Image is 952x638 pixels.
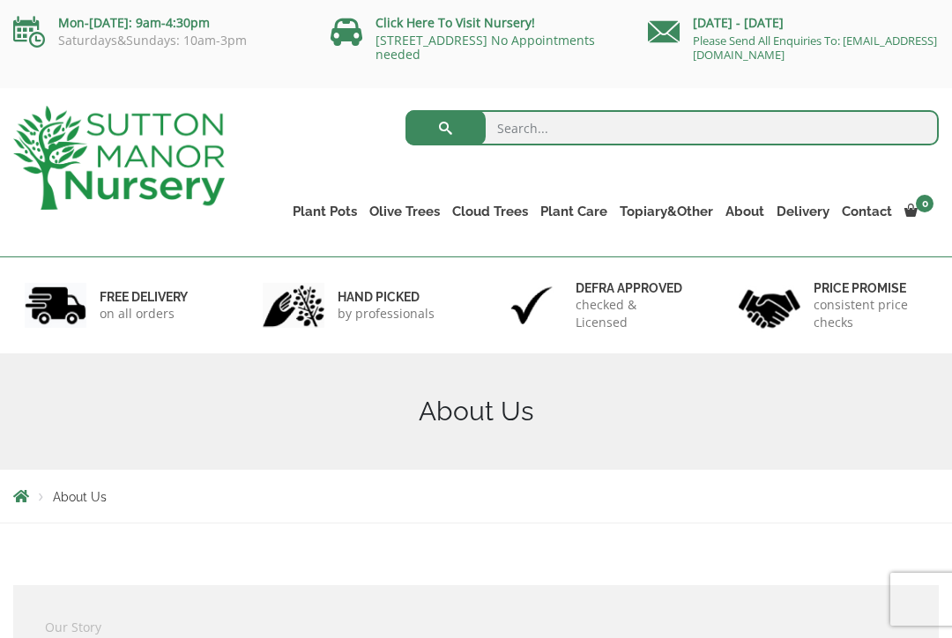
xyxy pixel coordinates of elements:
img: 4.jpg [739,278,800,332]
p: by professionals [338,305,435,323]
p: [DATE] - [DATE] [648,12,939,33]
a: Cloud Trees [446,199,534,224]
h6: Price promise [814,280,927,296]
a: Click Here To Visit Nursery! [376,14,535,31]
img: 3.jpg [501,283,562,328]
nav: Breadcrumbs [13,489,939,503]
a: Olive Trees [363,199,446,224]
h6: FREE DELIVERY [100,289,188,305]
a: [STREET_ADDRESS] No Appointments needed [376,32,595,63]
a: Delivery [770,199,836,224]
span: 0 [916,195,933,212]
a: Plant Pots [286,199,363,224]
h1: About Us [13,396,939,427]
img: 2.jpg [263,283,324,328]
p: consistent price checks [814,296,927,331]
a: Topiary&Other [614,199,719,224]
p: Saturdays&Sundays: 10am-3pm [13,33,304,48]
span: About Us [53,490,107,504]
h6: Defra approved [576,280,689,296]
h6: hand picked [338,289,435,305]
input: Search... [405,110,939,145]
p: checked & Licensed [576,296,689,331]
a: Plant Care [534,199,614,224]
a: Contact [836,199,898,224]
a: 0 [898,199,939,224]
p: Our Story [45,617,907,638]
a: Please Send All Enquiries To: [EMAIL_ADDRESS][DOMAIN_NAME] [693,33,937,63]
img: 1.jpg [25,283,86,328]
a: About [719,199,770,224]
p: Mon-[DATE]: 9am-4:30pm [13,12,304,33]
p: on all orders [100,305,188,323]
img: logo [13,106,225,210]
